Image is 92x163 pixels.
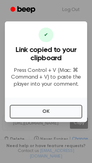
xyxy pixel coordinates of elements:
button: OK [10,105,82,118]
a: Log Out [56,2,86,17]
a: Beep [6,4,41,16]
h3: Link copied to your clipboard [10,46,82,62]
p: Press Control + V (Mac: ⌘ Command + V) to paste the player into your comment. [10,67,82,88]
div: ✔ [39,28,53,42]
